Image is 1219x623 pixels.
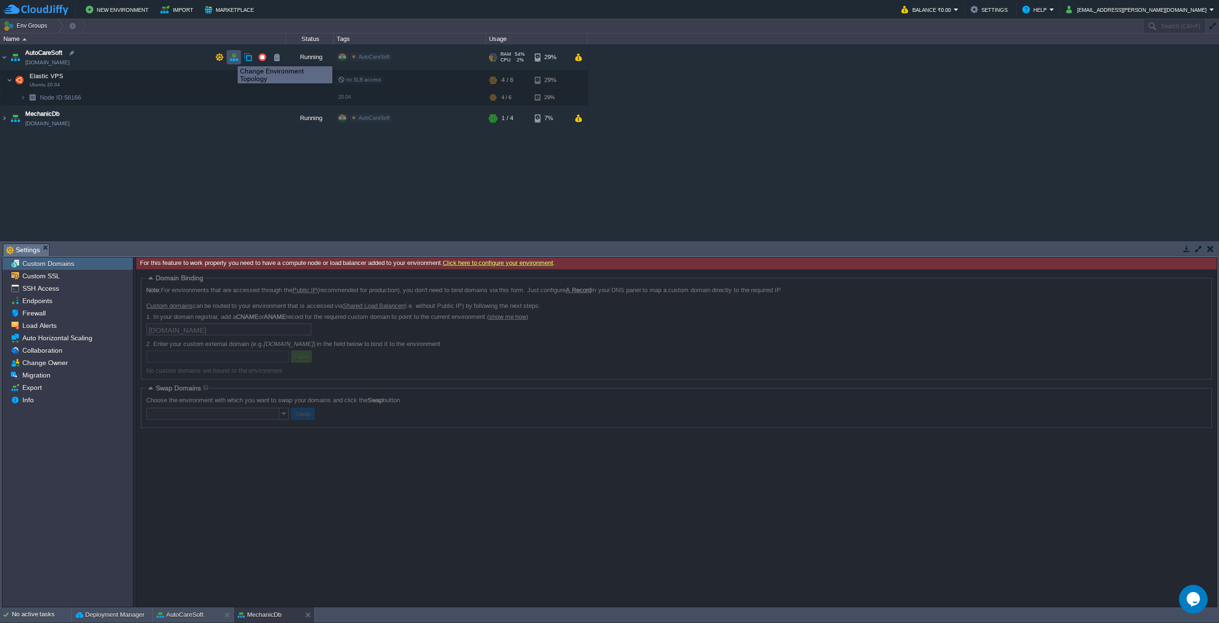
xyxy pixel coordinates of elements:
[29,72,65,80] span: Elastic VPS
[160,4,196,15] button: Import
[240,67,330,82] div: Change Environment Topology
[25,119,70,128] span: [DOMAIN_NAME]
[26,90,39,105] img: AMDAwAAAACH5BAEAAAAALAAAAAABAAEAAAICRAEAOw==
[20,396,35,404] a: Info
[20,284,60,293] a: SSH Access
[901,4,954,15] button: Balance ₹0.00
[286,105,334,131] div: Running
[535,71,566,90] div: 29%
[39,93,82,102] a: Node ID:56166
[29,72,65,80] a: Elastic VPSUbuntu 20.04
[334,33,486,44] div: Tags
[501,90,511,105] div: 4 / 6
[6,244,40,256] span: Settings
[9,44,22,70] img: AMDAwAAAACH5BAEAAAAALAAAAAABAAEAAAICRAEAOw==
[501,71,513,90] div: 4 / 6
[500,51,511,57] span: RAM
[20,334,94,342] a: Auto Horizontal Scaling
[9,105,22,131] img: AMDAwAAAACH5BAEAAAAALAAAAAABAAEAAAICRAEAOw==
[20,321,58,330] a: Load Alerts
[287,33,333,44] div: Status
[535,44,566,70] div: 29%
[1022,4,1049,15] button: Help
[39,93,82,102] span: 56166
[500,57,510,63] span: CPU
[25,58,70,67] span: [DOMAIN_NAME]
[0,105,8,131] img: AMDAwAAAACH5BAEAAAAALAAAAAABAAEAAAICRAEAOw==
[443,259,553,266] a: Click here to configure your environment
[13,71,26,90] img: AMDAwAAAACH5BAEAAAAALAAAAAABAAEAAAICRAEAOw==
[25,109,60,119] a: MechanicDb
[338,77,381,82] span: no SLB access
[86,4,151,15] button: New Environment
[157,610,203,620] button: AutoCareSoft
[515,51,525,57] span: 54%
[20,90,26,105] img: AMDAwAAAACH5BAEAAAAALAAAAAABAAEAAAICRAEAOw==
[0,44,8,70] img: AMDAwAAAACH5BAEAAAAALAAAAAABAAEAAAICRAEAOw==
[286,44,334,70] div: Running
[22,38,27,41] img: AMDAwAAAACH5BAEAAAAALAAAAAABAAEAAAICRAEAOw==
[205,4,257,15] button: Marketplace
[20,383,43,392] a: Export
[76,610,144,620] button: Deployment Manager
[359,115,390,121] span: AutoCareSoft
[20,259,76,268] a: Custom Domains
[12,607,71,623] div: No active tasks
[487,33,587,44] div: Usage
[20,358,70,367] a: Change Owner
[535,105,566,131] div: 7%
[30,82,60,88] span: Ubuntu 20.04
[359,54,390,60] span: AutoCareSoft
[338,94,351,100] span: 20.04
[20,272,61,280] a: Custom SSL
[20,371,52,379] a: Migration
[25,48,62,58] a: AutoCareSoft
[970,4,1010,15] button: Settings
[3,4,68,16] img: CloudJiffy
[238,610,281,620] button: MechanicDb
[1066,4,1209,15] button: [EMAIL_ADDRESS][PERSON_NAME][DOMAIN_NAME]
[501,105,513,131] div: 1 / 4
[136,257,1217,269] div: For this feature to work properly you need to have a compute node or load balancer added to your ...
[20,296,54,305] a: Endpoints
[1179,585,1209,613] iframe: chat widget
[1,33,286,44] div: Name
[7,71,12,90] img: AMDAwAAAACH5BAEAAAAALAAAAAABAAEAAAICRAEAOw==
[514,57,524,63] span: 2%
[3,19,50,32] button: Env Groups
[40,94,64,101] span: Node ID:
[20,346,64,355] a: Collaboration
[535,90,566,105] div: 29%
[20,309,47,317] a: Firewall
